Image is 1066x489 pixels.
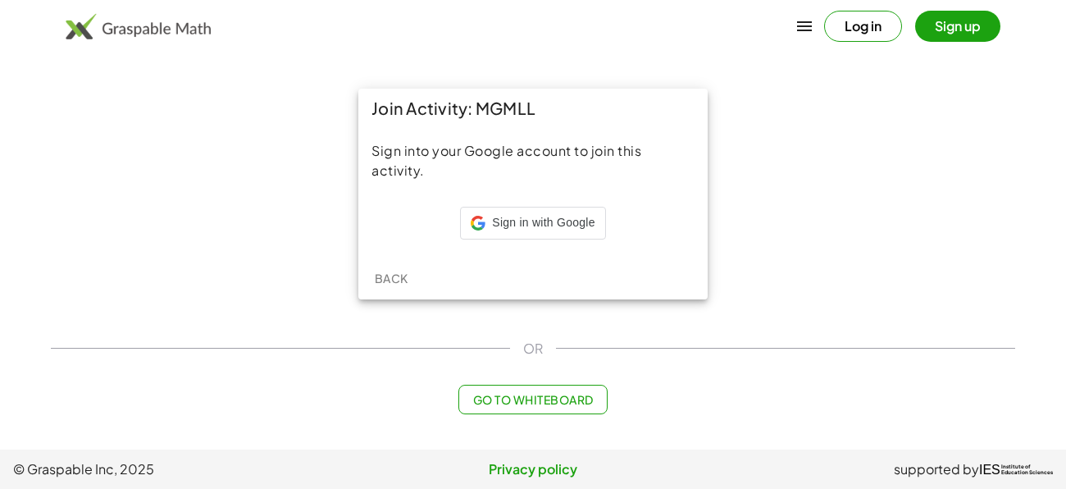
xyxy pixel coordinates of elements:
div: Sign into your Google account to join this activity. [371,141,695,181]
button: Sign up [915,11,1000,42]
div: Sign in with Google [460,207,605,240]
button: Log in [824,11,902,42]
span: OR [523,339,543,359]
span: © Graspable Inc, 2025 [13,459,360,479]
button: Back [365,263,417,293]
span: Go to Whiteboard [472,392,593,407]
span: Sign in with Google [492,215,594,231]
span: Back [374,271,408,286]
div: Join Activity: MGMLL [358,89,708,128]
button: Go to Whiteboard [458,385,607,414]
span: supported by [894,459,979,479]
a: IESInstitute ofEducation Sciences [979,459,1053,479]
span: Institute of Education Sciences [1001,464,1053,476]
span: IES [979,462,1000,478]
a: Privacy policy [360,459,707,479]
